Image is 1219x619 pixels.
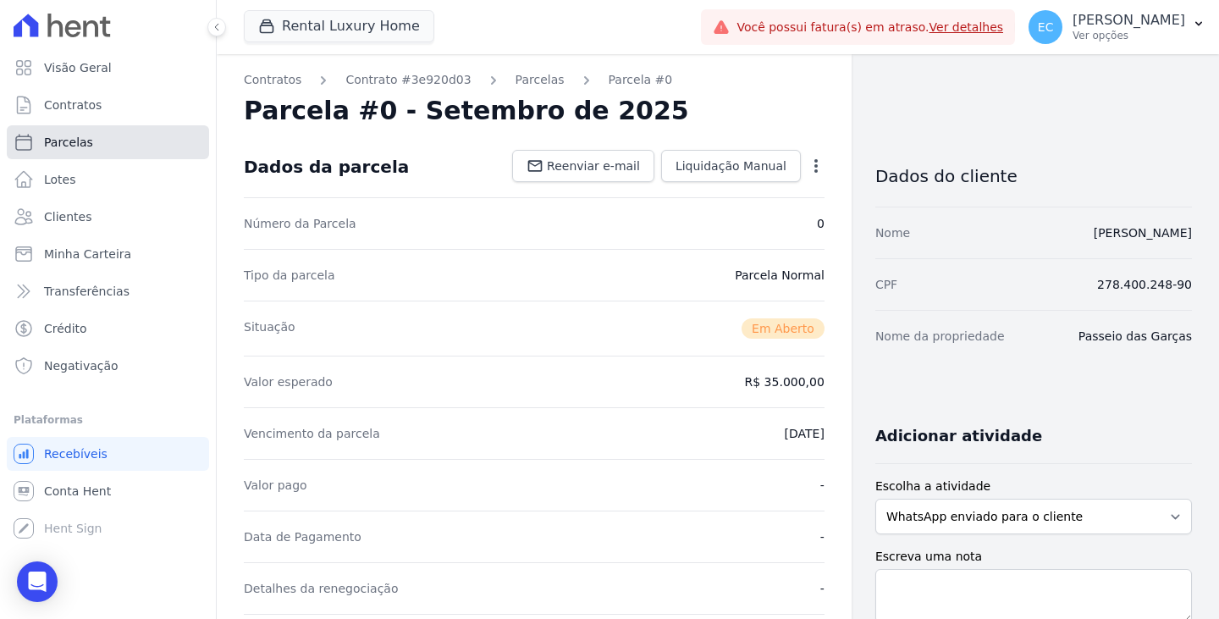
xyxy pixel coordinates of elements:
dt: Data de Pagamento [244,528,361,545]
a: Liquidação Manual [661,150,801,182]
dt: Valor pago [244,477,307,494]
dd: - [820,477,825,494]
a: Visão Geral [7,51,209,85]
span: Parcelas [44,134,93,151]
label: Escreva uma nota [875,548,1192,566]
p: Ver opções [1073,29,1185,42]
dt: CPF [875,276,897,293]
span: Visão Geral [44,59,112,76]
button: Rental Luxury Home [244,10,434,42]
span: Liquidação Manual [676,158,786,174]
span: Lotes [44,171,76,188]
dd: Passeio das Garças [1078,328,1192,345]
a: Lotes [7,163,209,196]
span: Conta Hent [44,483,111,500]
div: Open Intercom Messenger [17,561,58,602]
dd: Parcela Normal [735,267,825,284]
span: EC [1038,21,1054,33]
a: [PERSON_NAME] [1094,226,1192,240]
div: Dados da parcela [244,157,409,177]
dt: Valor esperado [244,373,333,390]
dd: - [820,580,825,597]
nav: Breadcrumb [244,71,825,89]
dd: - [820,528,825,545]
span: Reenviar e-mail [547,158,640,174]
a: Parcelas [516,71,565,89]
span: Recebíveis [44,445,108,462]
a: Parcelas [7,125,209,159]
span: Em Aberto [742,318,825,339]
a: Ver detalhes [929,20,1004,34]
label: Escolha a atividade [875,478,1192,495]
h2: Parcela #0 - Setembro de 2025 [244,96,689,126]
a: Parcela #0 [609,71,673,89]
span: Transferências [44,283,130,300]
span: Negativação [44,357,119,374]
div: Plataformas [14,410,202,430]
dt: Nome da propriedade [875,328,1005,345]
span: Clientes [44,208,91,225]
a: Reenviar e-mail [512,150,654,182]
a: Contratos [244,71,301,89]
dd: R$ 35.000,00 [745,373,825,390]
dt: Situação [244,318,295,339]
a: Clientes [7,200,209,234]
a: Minha Carteira [7,237,209,271]
dd: 278.400.248-90 [1097,276,1192,293]
a: Crédito [7,312,209,345]
dt: Número da Parcela [244,215,356,232]
span: Contratos [44,97,102,113]
a: Recebíveis [7,437,209,471]
dd: 0 [817,215,825,232]
h3: Adicionar atividade [875,426,1042,446]
dt: Nome [875,224,910,241]
a: Transferências [7,274,209,308]
dt: Tipo da parcela [244,267,335,284]
dt: Vencimento da parcela [244,425,380,442]
dd: [DATE] [785,425,825,442]
a: Conta Hent [7,474,209,508]
span: Você possui fatura(s) em atraso. [736,19,1003,36]
dt: Detalhes da renegociação [244,580,399,597]
a: Contratos [7,88,209,122]
a: Negativação [7,349,209,383]
span: Minha Carteira [44,246,131,263]
span: Crédito [44,320,87,337]
a: Contrato #3e920d03 [345,71,471,89]
p: [PERSON_NAME] [1073,12,1185,29]
h3: Dados do cliente [875,166,1192,186]
button: EC [PERSON_NAME] Ver opções [1015,3,1219,51]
